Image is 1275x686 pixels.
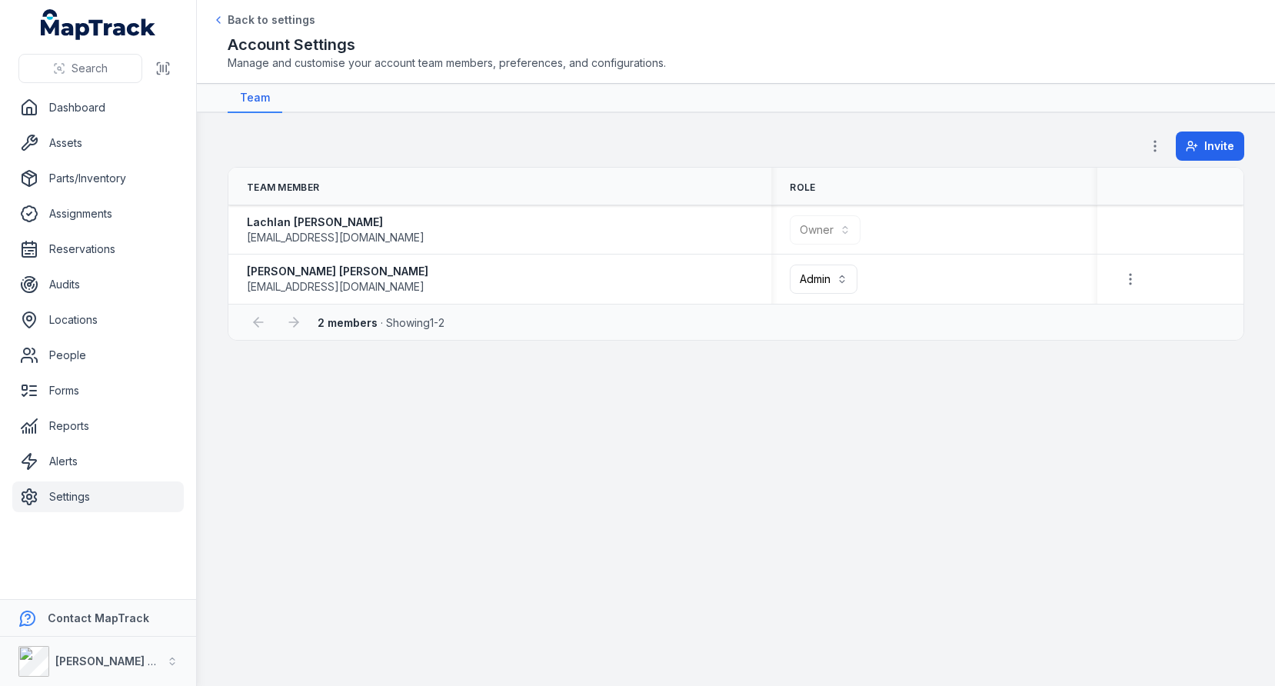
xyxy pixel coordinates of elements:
span: [EMAIL_ADDRESS][DOMAIN_NAME] [247,230,424,245]
button: Invite [1176,132,1244,161]
a: Back to settings [212,12,315,28]
button: Admin [790,265,857,294]
span: · Showing 1 - 2 [318,316,444,329]
button: Search [18,54,142,83]
a: People [12,340,184,371]
span: Team Member [247,181,319,194]
span: Back to settings [228,12,315,28]
a: Settings [12,481,184,512]
a: Forms [12,375,184,406]
a: Locations [12,305,184,335]
span: Search [72,61,108,76]
a: Assignments [12,198,184,229]
strong: 2 members [318,316,378,329]
a: Dashboard [12,92,184,123]
a: Alerts [12,446,184,477]
span: Manage and customise your account team members, preferences, and configurations. [228,55,1244,71]
strong: Contact MapTrack [48,611,149,624]
span: Invite [1204,138,1234,154]
a: Assets [12,128,184,158]
span: [EMAIL_ADDRESS][DOMAIN_NAME] [247,279,424,295]
strong: Lachlan [PERSON_NAME] [247,215,424,230]
a: Audits [12,269,184,300]
strong: [PERSON_NAME] [PERSON_NAME] [247,264,428,279]
h2: Account Settings [228,34,1244,55]
span: Role [790,181,815,194]
a: Parts/Inventory [12,163,184,194]
a: Reservations [12,234,184,265]
a: MapTrack [41,9,156,40]
strong: [PERSON_NAME] Asset Maintenance [55,654,253,668]
a: Reports [12,411,184,441]
a: Team [228,84,282,113]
